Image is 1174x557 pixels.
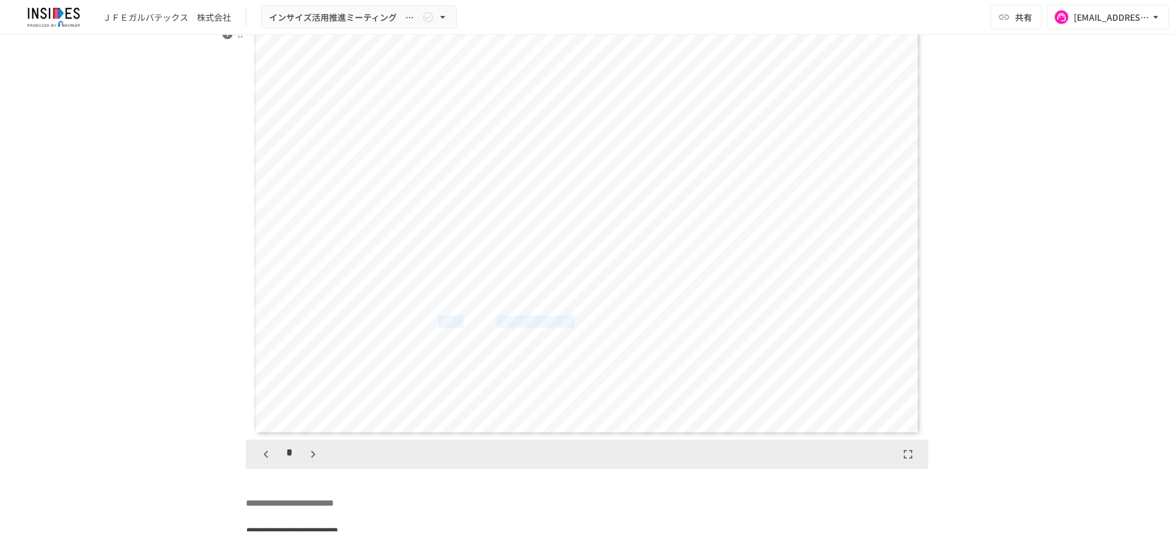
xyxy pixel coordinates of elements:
[1074,10,1150,25] div: [EMAIL_ADDRESS][DOMAIN_NAME]
[1047,5,1169,29] button: [EMAIL_ADDRESS][DOMAIN_NAME]
[103,11,231,24] div: ＪＦＥガルバテックス 株式会社
[15,7,93,27] img: JmGSPSkPjKwBq77AtHmwC7bJguQHJlCRQfAXtnx4WuV
[1015,10,1032,24] span: 共有
[269,10,419,25] span: インサイズ活用推進ミーティング ～1回目～
[991,5,1042,29] button: 共有
[261,6,457,29] button: インサイズ活用推進ミーティング ～1回目～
